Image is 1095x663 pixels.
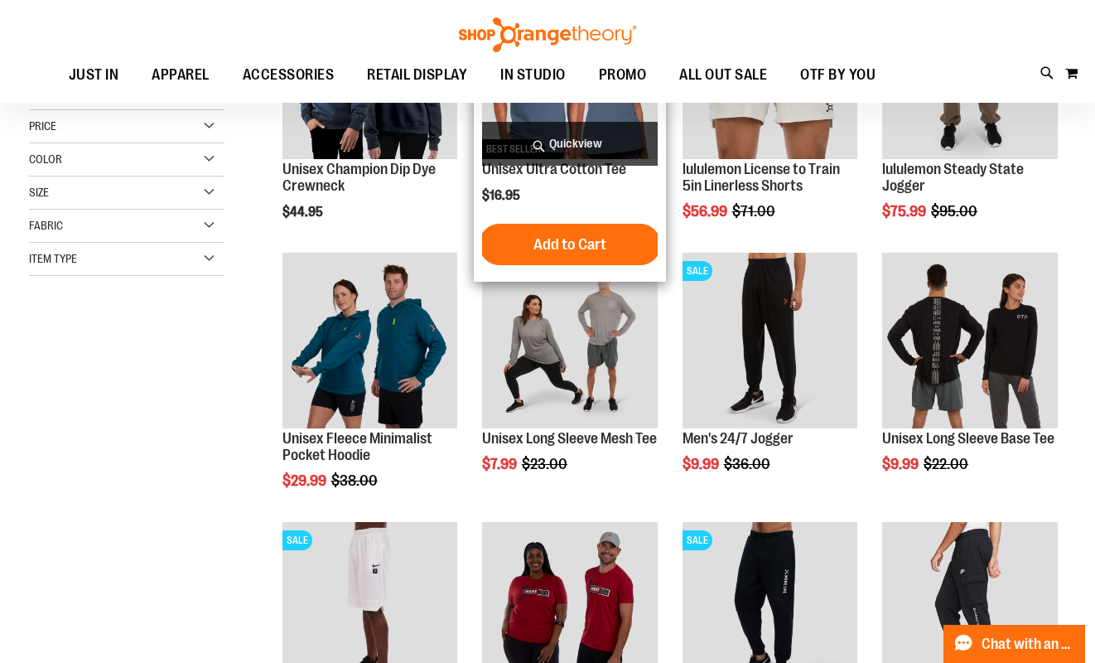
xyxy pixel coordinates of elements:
span: $44.95 [282,205,326,220]
span: $9.99 [882,456,921,472]
span: $9.99 [683,456,721,472]
span: RETAIL DISPLAY [367,56,467,94]
span: IN STUDIO [500,56,566,94]
span: $71.00 [732,203,778,220]
a: Unisex Long Sleeve Mesh Tee primary image [482,253,658,431]
span: JUST IN [69,56,119,94]
img: Shop Orangetheory [456,17,639,52]
a: Unisex Ultra Cotton Tee [482,161,626,177]
span: Item Type [29,252,77,265]
a: Product image for 24/7 JoggerSALE [683,253,858,431]
span: PROMO [599,56,647,94]
span: $36.00 [724,456,773,472]
span: Add to Cart [533,235,606,254]
span: SALE [282,530,312,550]
div: product [274,244,466,530]
img: Unisex Long Sleeve Mesh Tee primary image [482,253,658,428]
img: Unisex Fleece Minimalist Pocket Hoodie [282,253,458,428]
img: Product image for 24/7 Jogger [683,253,858,428]
div: product [474,244,666,515]
span: ALL OUT SALE [679,56,767,94]
span: Chat with an Expert [982,636,1075,652]
span: SALE [683,530,712,550]
span: Price [29,119,56,133]
span: Color [29,152,62,166]
a: Unisex Fleece Minimalist Pocket Hoodie [282,430,432,463]
a: Product image for Unisex Long Sleeve Base Tee [882,253,1058,431]
span: $16.95 [482,188,523,203]
span: SALE [683,261,712,281]
button: Chat with an Expert [943,625,1086,663]
span: $22.00 [924,456,971,472]
img: Product image for Unisex Long Sleeve Base Tee [882,253,1058,428]
span: ACCESSORIES [243,56,335,94]
span: $38.00 [331,472,380,489]
a: Quickview [482,122,658,166]
a: Unisex Long Sleeve Mesh Tee [482,430,657,447]
div: product [874,244,1066,515]
span: $29.99 [282,472,329,489]
a: Unisex Champion Dip Dye Crewneck [282,161,436,194]
span: $23.00 [522,456,570,472]
a: Men's 24/7 Jogger [683,430,794,447]
span: $7.99 [482,456,519,472]
span: $75.99 [882,203,929,220]
span: APPAREL [152,56,210,94]
span: OTF BY YOU [800,56,876,94]
a: lululemon Steady State Jogger [882,161,1024,194]
a: Unisex Long Sleeve Base Tee [882,430,1054,447]
span: $56.99 [683,203,730,220]
span: Size [29,186,49,199]
button: Add to Cart [479,224,661,265]
span: $95.00 [931,203,980,220]
div: product [674,244,866,515]
a: Unisex Fleece Minimalist Pocket Hoodie [282,253,458,431]
span: Fabric [29,219,63,232]
a: lululemon License to Train 5in Linerless Shorts [683,161,840,194]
